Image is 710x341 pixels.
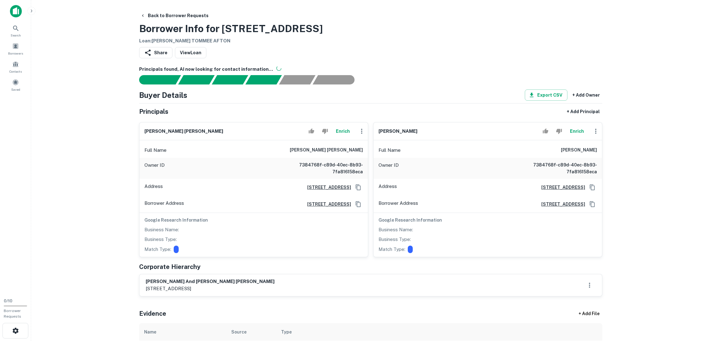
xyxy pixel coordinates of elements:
[379,246,405,253] p: Match Type:
[144,183,163,192] p: Address
[11,87,20,92] span: Saved
[679,291,710,321] iframe: Chat Widget
[139,66,602,73] h6: Principals found, AI now looking for contact information...
[138,10,211,21] button: Back to Borrower Requests
[288,161,363,175] h6: 7384768f-c89d-40ec-8b93-7fa816158eca
[536,201,585,208] a: [STREET_ADDRESS]
[570,89,602,101] button: + Add Owner
[354,183,363,192] button: Copy Address
[313,75,362,84] div: AI fulfillment process complete.
[379,199,418,209] p: Borrower Address
[144,246,171,253] p: Match Type:
[139,21,323,36] h3: Borrower Info for [STREET_ADDRESS]
[245,75,282,84] div: Principals found, AI now looking for contact information...
[178,75,214,84] div: Your request is received and processing...
[2,22,29,39] a: Search
[379,146,401,154] p: Full Name
[525,89,567,101] button: Export CSV
[226,323,276,341] th: Source
[588,199,597,209] button: Copy Address
[144,236,177,243] p: Business Type:
[302,184,351,191] a: [STREET_ADDRESS]
[139,309,166,318] h5: Evidence
[567,125,587,137] button: Enrich
[146,285,275,292] p: [STREET_ADDRESS]
[567,308,611,319] div: + Add File
[139,47,172,58] button: Share
[144,128,223,135] h6: [PERSON_NAME] [PERSON_NAME]
[212,75,248,84] div: Documents found, AI parsing details...
[279,75,315,84] div: Principals found, still searching for contact information. This may take time...
[333,125,353,137] button: Enrich
[302,201,351,208] a: [STREET_ADDRESS]
[564,106,602,117] button: + Add Principal
[10,5,22,17] img: capitalize-icon.png
[146,278,275,285] h6: [PERSON_NAME] and [PERSON_NAME] [PERSON_NAME]
[536,184,585,191] a: [STREET_ADDRESS]
[379,236,411,243] p: Business Type:
[139,107,168,116] h5: Principals
[231,328,247,336] div: Source
[354,199,363,209] button: Copy Address
[144,146,167,154] p: Full Name
[139,262,200,271] h5: Corporate Hierarchy
[306,125,317,137] button: Accept
[553,125,564,137] button: Reject
[4,299,12,303] span: 0 / 10
[379,128,417,135] h6: [PERSON_NAME]
[144,328,156,336] div: Name
[2,40,29,57] a: Borrowers
[139,89,187,101] h4: Buyer Details
[9,69,22,74] span: Contacts
[144,161,165,175] p: Owner ID
[281,328,292,336] div: Type
[319,125,330,137] button: Reject
[588,183,597,192] button: Copy Address
[379,161,399,175] p: Owner ID
[290,146,363,154] h6: [PERSON_NAME] [PERSON_NAME]
[175,47,206,58] a: ViewLoan
[2,76,29,93] a: Saved
[379,217,597,223] h6: Google Research Information
[540,125,551,137] button: Accept
[561,146,597,154] h6: [PERSON_NAME]
[2,58,29,75] a: Contacts
[144,199,184,209] p: Borrower Address
[379,226,413,233] p: Business Name:
[144,217,363,223] h6: Google Research Information
[379,183,397,192] p: Address
[522,161,597,175] h6: 7384768f-c89d-40ec-8b93-7fa816158eca
[276,323,550,341] th: Type
[139,37,323,45] h6: Loan : [PERSON_NAME] TOMMEE AFTON
[8,51,23,56] span: Borrowers
[139,323,226,341] th: Name
[132,75,178,84] div: Sending borrower request to AI...
[4,309,21,319] span: Borrower Requests
[11,33,21,38] span: Search
[144,226,179,233] p: Business Name:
